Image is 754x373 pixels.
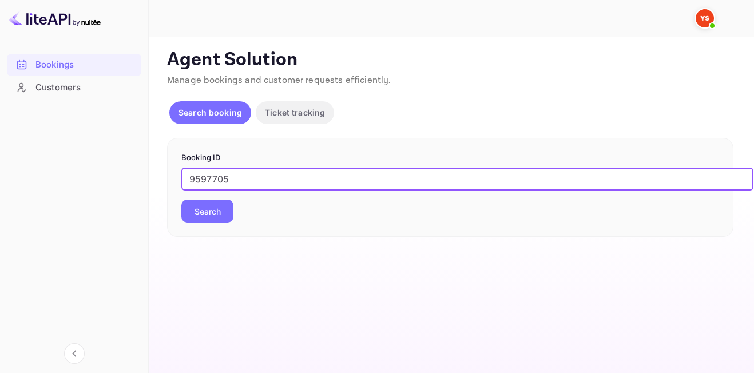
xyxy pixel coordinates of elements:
a: Customers [7,77,141,98]
input: Enter Booking ID (e.g., 63782194) [181,168,753,191]
div: Bookings [35,58,136,72]
button: Search [181,200,233,223]
div: Customers [7,77,141,99]
img: LiteAPI logo [9,9,101,27]
div: Bookings [7,54,141,76]
p: Booking ID [181,152,719,164]
p: Search booking [178,106,242,118]
div: Customers [35,81,136,94]
span: Manage bookings and customer requests efficiently. [167,74,391,86]
p: Ticket tracking [265,106,325,118]
a: Bookings [7,54,141,75]
img: Yandex Support [696,9,714,27]
button: Collapse navigation [64,343,85,364]
p: Agent Solution [167,49,733,72]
